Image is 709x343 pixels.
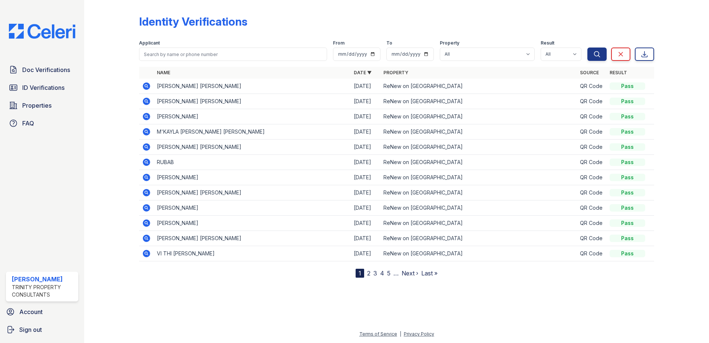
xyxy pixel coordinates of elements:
span: FAQ [22,119,34,128]
a: Sign out [3,322,81,337]
td: [PERSON_NAME] [PERSON_NAME] [154,79,351,94]
label: To [386,40,392,46]
td: QR Code [577,124,607,140]
td: [DATE] [351,109,380,124]
a: Terms of Service [359,331,397,337]
td: [PERSON_NAME] [154,200,351,216]
td: QR Code [577,79,607,94]
div: Pass [610,98,645,105]
td: [PERSON_NAME] [154,109,351,124]
td: QR Code [577,170,607,185]
a: Last » [421,269,438,277]
td: QR Code [577,109,607,124]
img: CE_Logo_Blue-a8612792a0a2168367f1c8372b55b34899dd931a85d93a1a3d3e32e68fde9ad4.png [3,24,81,39]
td: [PERSON_NAME] [154,216,351,231]
td: ReNew on [GEOGRAPHIC_DATA] [380,216,577,231]
td: [PERSON_NAME] [PERSON_NAME] [154,94,351,109]
a: FAQ [6,116,78,131]
div: Trinity Property Consultants [12,284,75,298]
span: Properties [22,101,52,110]
a: Date ▼ [354,70,372,75]
td: ReNew on [GEOGRAPHIC_DATA] [380,200,577,216]
input: Search by name or phone number [139,48,327,61]
a: Account [3,304,81,319]
td: ReNew on [GEOGRAPHIC_DATA] [380,231,577,246]
td: QR Code [577,155,607,170]
td: [DATE] [351,185,380,200]
td: [DATE] [351,124,380,140]
td: QR Code [577,200,607,216]
td: QR Code [577,216,607,231]
td: [DATE] [351,246,380,261]
span: Doc Verifications [22,65,70,74]
div: Pass [610,82,645,90]
span: Account [19,307,43,316]
a: Name [157,70,170,75]
div: Pass [610,189,645,196]
td: ReNew on [GEOGRAPHIC_DATA] [380,79,577,94]
div: Pass [610,159,645,166]
td: M'KAYLA [PERSON_NAME] [PERSON_NAME] [154,124,351,140]
a: Next › [402,269,418,277]
td: [DATE] [351,94,380,109]
a: 5 [387,269,390,277]
td: [PERSON_NAME] [154,170,351,185]
td: [PERSON_NAME] [PERSON_NAME] [154,140,351,155]
div: Pass [610,113,645,120]
div: Pass [610,219,645,227]
a: Privacy Policy [404,331,434,337]
label: Applicant [139,40,160,46]
div: Pass [610,128,645,135]
td: ReNew on [GEOGRAPHIC_DATA] [380,109,577,124]
td: [PERSON_NAME] [PERSON_NAME] [154,185,351,200]
td: QR Code [577,185,607,200]
td: [DATE] [351,155,380,170]
label: From [333,40,344,46]
td: [DATE] [351,231,380,246]
td: ReNew on [GEOGRAPHIC_DATA] [380,124,577,140]
td: [DATE] [351,200,380,216]
a: Property [383,70,408,75]
div: Identity Verifications [139,15,247,28]
td: ReNew on [GEOGRAPHIC_DATA] [380,140,577,155]
span: Sign out [19,325,42,334]
td: QR Code [577,246,607,261]
div: Pass [610,250,645,257]
div: 1 [356,269,364,278]
td: ReNew on [GEOGRAPHIC_DATA] [380,170,577,185]
div: [PERSON_NAME] [12,275,75,284]
label: Result [541,40,554,46]
a: ID Verifications [6,80,78,95]
td: ReNew on [GEOGRAPHIC_DATA] [380,155,577,170]
label: Property [440,40,459,46]
td: [PERSON_NAME] [PERSON_NAME] [154,231,351,246]
div: | [400,331,401,337]
a: Doc Verifications [6,62,78,77]
td: ReNew on [GEOGRAPHIC_DATA] [380,94,577,109]
td: QR Code [577,140,607,155]
a: Result [610,70,627,75]
div: Pass [610,204,645,212]
td: [DATE] [351,170,380,185]
span: ID Verifications [22,83,65,92]
a: 3 [373,269,377,277]
a: 2 [367,269,370,277]
a: 4 [380,269,384,277]
td: [DATE] [351,79,380,94]
a: Source [580,70,599,75]
td: VI THI [PERSON_NAME] [154,246,351,261]
td: QR Code [577,94,607,109]
td: [DATE] [351,140,380,155]
td: ReNew on [GEOGRAPHIC_DATA] [380,185,577,200]
div: Pass [610,235,645,242]
div: Pass [610,143,645,151]
span: … [393,269,399,278]
a: Properties [6,98,78,113]
td: [DATE] [351,216,380,231]
td: RUBAB [154,155,351,170]
td: ReNew on [GEOGRAPHIC_DATA] [380,246,577,261]
div: Pass [610,174,645,181]
td: QR Code [577,231,607,246]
